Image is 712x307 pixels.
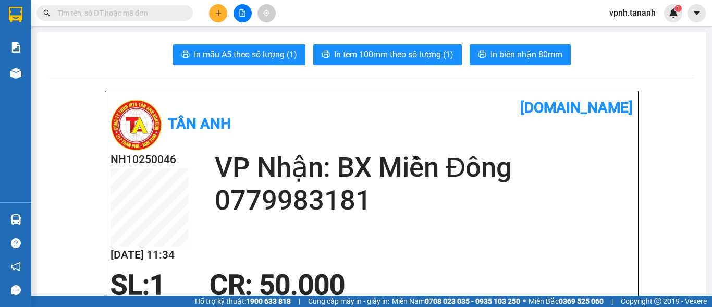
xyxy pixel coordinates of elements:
span: file-add [239,9,246,17]
h2: [DATE] 11:34 [111,247,189,264]
span: printer [181,50,190,60]
strong: 1900 633 818 [246,297,291,305]
strong: 0708 023 035 - 0935 103 250 [425,297,520,305]
span: In mẫu A5 theo số lượng (1) [194,48,297,61]
button: printerIn mẫu A5 theo số lượng (1) [173,44,305,65]
span: question-circle [11,238,21,248]
img: solution-icon [10,42,21,53]
button: file-add [234,4,252,22]
button: plus [209,4,227,22]
span: SL: [111,269,150,301]
span: printer [322,50,330,60]
span: ⚪️ [523,299,526,303]
img: warehouse-icon [10,68,21,79]
b: [DOMAIN_NAME] [520,99,633,116]
span: 1 [676,5,680,12]
span: search [43,9,51,17]
button: caret-down [688,4,706,22]
span: In tem 100mm theo số lượng (1) [334,48,453,61]
span: Miền Bắc [529,296,604,307]
sup: 1 [674,5,682,12]
span: Miền Nam [392,296,520,307]
strong: 0369 525 060 [559,297,604,305]
span: caret-down [692,8,702,18]
span: | [611,296,613,307]
span: | [299,296,300,307]
b: Tân Anh [168,115,231,132]
span: printer [478,50,486,60]
img: logo-vxr [9,7,22,22]
h2: 0779983181 [215,184,633,217]
span: Hỗ trợ kỹ thuật: [195,296,291,307]
span: aim [263,9,270,17]
span: plus [215,9,222,17]
button: printerIn tem 100mm theo số lượng (1) [313,44,462,65]
span: In biên nhận 80mm [490,48,562,61]
h2: VP Nhận: BX Miền Đông [215,151,633,184]
h2: NH10250046 [111,151,189,168]
span: Cung cấp máy in - giấy in: [308,296,389,307]
img: logo.jpg [111,99,163,151]
input: Tìm tên, số ĐT hoặc mã đơn [57,7,180,19]
button: aim [257,4,276,22]
span: 1 [150,269,165,301]
span: vpnh.tananh [601,6,664,19]
img: icon-new-feature [669,8,678,18]
span: CR : 50.000 [210,269,345,301]
span: copyright [654,298,661,305]
img: warehouse-icon [10,214,21,225]
button: printerIn biên nhận 80mm [470,44,571,65]
span: notification [11,262,21,272]
span: message [11,285,21,295]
